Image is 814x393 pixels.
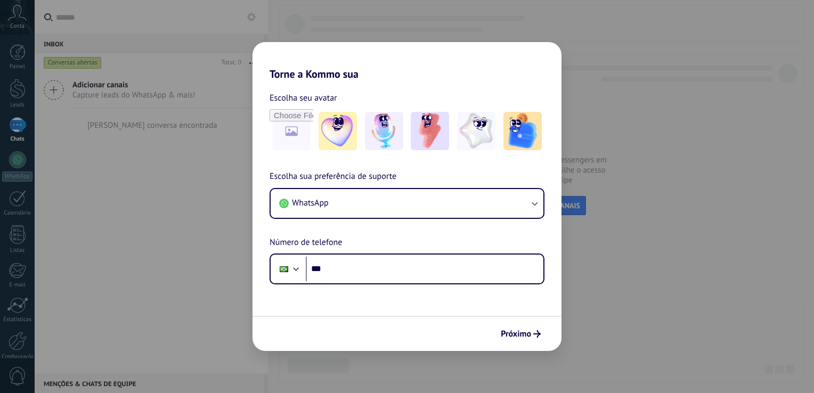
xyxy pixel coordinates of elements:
img: -1.jpeg [319,112,357,150]
img: -4.jpeg [457,112,495,150]
button: Próximo [496,325,546,343]
img: -2.jpeg [365,112,403,150]
span: Próximo [501,330,531,338]
img: -5.jpeg [503,112,542,150]
span: Número de telefone [270,236,342,250]
h2: Torne a Kommo sua [253,42,561,80]
div: Brazil: + 55 [274,258,294,280]
span: Escolha seu avatar [270,91,337,105]
span: WhatsApp [292,198,329,208]
span: Escolha sua preferência de suporte [270,170,396,184]
button: WhatsApp [271,189,543,218]
img: -3.jpeg [411,112,449,150]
